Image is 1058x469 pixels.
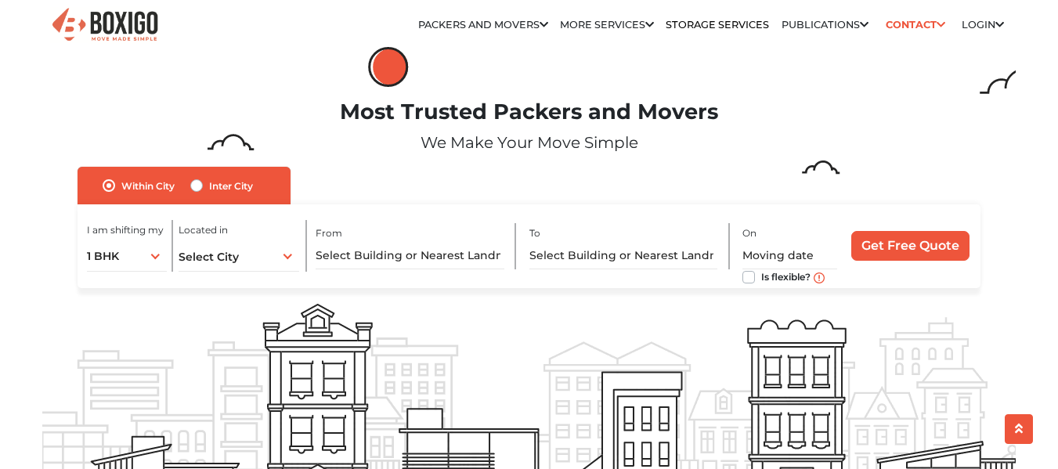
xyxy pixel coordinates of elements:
[42,131,1016,154] p: We Make Your Move Simple
[742,242,837,269] input: Moving date
[179,223,228,237] label: Located in
[418,19,548,31] a: Packers and Movers
[529,226,540,240] label: To
[782,19,868,31] a: Publications
[121,176,175,195] label: Within City
[880,13,950,37] a: Contact
[316,242,504,269] input: Select Building or Nearest Landmark
[87,223,164,237] label: I am shifting my
[1005,414,1033,444] button: scroll up
[316,226,342,240] label: From
[666,19,769,31] a: Storage Services
[42,99,1016,125] h1: Most Trusted Packers and Movers
[529,242,718,269] input: Select Building or Nearest Landmark
[851,231,970,261] input: Get Free Quote
[814,272,825,283] img: move_date_info
[560,19,654,31] a: More services
[50,6,160,45] img: Boxigo
[209,176,253,195] label: Inter City
[87,249,119,263] span: 1 BHK
[761,268,811,284] label: Is flexible?
[179,250,239,264] span: Select City
[742,226,756,240] label: On
[962,19,1004,31] a: Login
